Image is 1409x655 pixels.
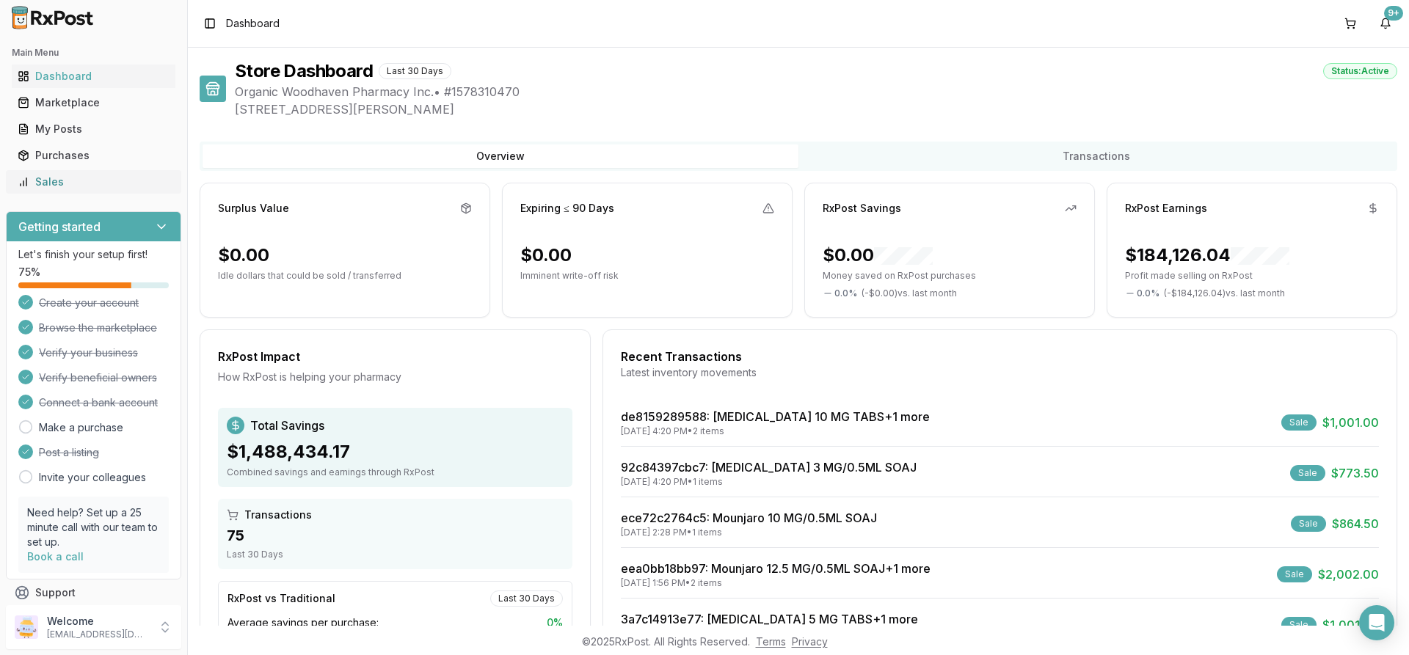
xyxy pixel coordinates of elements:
[39,470,146,485] a: Invite your colleagues
[1318,566,1379,583] span: $2,002.00
[47,629,149,640] p: [EMAIL_ADDRESS][DOMAIN_NAME]
[1322,414,1379,431] span: $1,001.00
[621,612,918,626] a: 3a7c14913e77: [MEDICAL_DATA] 5 MG TABS+1 more
[1125,201,1207,216] div: RxPost Earnings
[39,420,123,435] a: Make a purchase
[6,144,181,167] button: Purchases
[6,117,181,141] button: My Posts
[226,16,280,31] nav: breadcrumb
[227,440,564,464] div: $1,488,434.17
[756,635,786,648] a: Terms
[823,270,1077,282] p: Money saved on RxPost purchases
[1281,414,1317,431] div: Sale
[6,91,181,114] button: Marketplace
[12,169,175,195] a: Sales
[12,89,175,116] a: Marketplace
[12,47,175,59] h2: Main Menu
[218,244,269,267] div: $0.00
[823,201,901,216] div: RxPost Savings
[218,370,572,384] div: How RxPost is helping your pharmacy
[235,100,1397,118] span: [STREET_ADDRESS][PERSON_NAME]
[27,505,160,549] p: Need help? Set up a 25 minute call with our team to set up.
[6,170,181,194] button: Sales
[1332,515,1379,533] span: $864.50
[520,201,614,216] div: Expiring ≤ 90 Days
[798,144,1394,168] button: Transactions
[235,59,373,83] h1: Store Dashboard
[621,527,877,538] div: [DATE] 2:28 PM • 1 items
[18,247,169,262] p: Let's finish your setup first!
[1384,6,1403,21] div: 9+
[1322,616,1379,634] span: $1,001.00
[203,144,798,168] button: Overview
[621,511,877,525] a: ece72c2764c5: Mounjaro 10 MG/0.5ML SOAJ
[792,635,828,648] a: Privacy
[218,348,572,365] div: RxPost Impact
[47,614,149,629] p: Welcome
[15,615,38,639] img: User avatar
[244,508,312,522] span: Transactions
[1137,288,1159,299] span: 0.0 %
[18,218,101,235] h3: Getting started
[520,244,572,267] div: $0.00
[227,466,564,478] div: Combined savings and earnings through RxPost
[379,63,451,79] div: Last 30 Days
[227,615,379,630] span: Average savings per purchase:
[218,201,289,216] div: Surplus Value
[621,409,930,424] a: de8159289588: [MEDICAL_DATA] 10 MG TABS+1 more
[1164,288,1285,299] span: ( - $184,126.04 ) vs. last month
[1281,617,1317,633] div: Sale
[547,615,563,630] span: 0 %
[1290,465,1325,481] div: Sale
[834,288,857,299] span: 0.0 %
[12,116,175,142] a: My Posts
[39,445,99,460] span: Post a listing
[39,321,157,335] span: Browse the marketplace
[1277,566,1312,582] div: Sale
[227,525,564,546] div: 75
[18,148,170,163] div: Purchases
[1323,63,1397,79] div: Status: Active
[39,370,157,385] span: Verify beneficial owners
[621,425,930,437] div: [DATE] 4:20 PM • 2 items
[823,244,933,267] div: $0.00
[6,65,181,88] button: Dashboard
[1359,605,1394,640] div: Open Intercom Messenger
[18,122,170,136] div: My Posts
[1291,516,1326,532] div: Sale
[226,16,280,31] span: Dashboard
[520,270,774,282] p: Imminent write-off risk
[862,288,957,299] span: ( - $0.00 ) vs. last month
[621,476,917,488] div: [DATE] 4:20 PM • 1 items
[227,591,335,606] div: RxPost vs Traditional
[18,175,170,189] div: Sales
[621,561,931,576] a: eea0bb18bb97: Mounjaro 12.5 MG/0.5ML SOAJ+1 more
[12,63,175,89] a: Dashboard
[218,270,472,282] p: Idle dollars that could be sold / transferred
[1125,270,1379,282] p: Profit made selling on RxPost
[227,549,564,560] div: Last 30 Days
[490,590,563,607] div: Last 30 Days
[39,395,158,410] span: Connect a bank account
[18,265,40,279] span: 75 %
[12,142,175,169] a: Purchases
[6,6,100,29] img: RxPost Logo
[1125,244,1289,267] div: $184,126.04
[250,417,324,434] span: Total Savings
[39,345,138,360] span: Verify your business
[39,296,139,310] span: Create your account
[1331,464,1379,482] span: $773.50
[621,348,1379,365] div: Recent Transactions
[235,83,1397,100] span: Organic Woodhaven Pharmacy Inc. • # 1578310470
[18,95,170,110] div: Marketplace
[621,577,931,589] div: [DATE] 1:56 PM • 2 items
[18,69,170,84] div: Dashboard
[1374,12,1397,35] button: 9+
[6,579,181,606] button: Support
[27,550,84,563] a: Book a call
[621,365,1379,380] div: Latest inventory movements
[621,460,917,475] a: 92c84397cbc7: [MEDICAL_DATA] 3 MG/0.5ML SOAJ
